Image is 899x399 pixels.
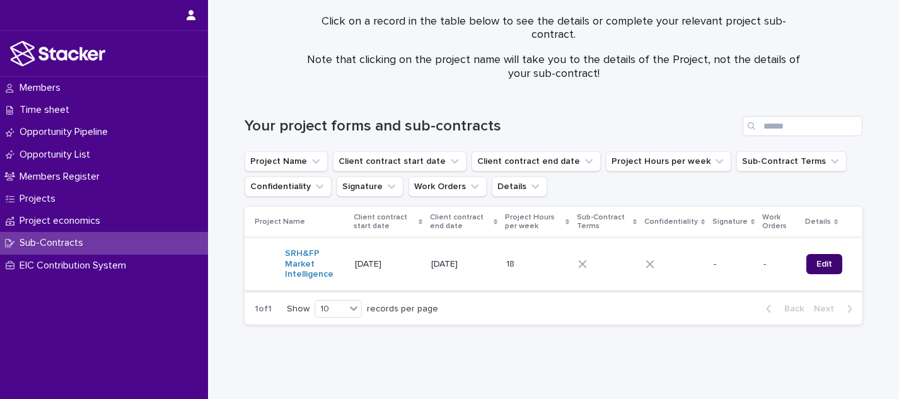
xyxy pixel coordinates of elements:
p: Note that clicking on the project name will take you to the details of the Project, not the detai... [301,54,806,81]
p: [DATE] [355,259,422,270]
p: EIC Contribution System [14,260,136,272]
p: [DATE] [431,259,496,270]
p: Members Register [14,171,110,183]
p: Work Orders [762,211,797,234]
button: Sub-Contract Terms [736,151,847,171]
p: Client contract start date [354,211,415,234]
p: Project economics [14,215,110,227]
button: Project Name [245,151,328,171]
p: Projects [14,193,66,205]
p: 1 of 1 [245,294,282,325]
button: Client contract end date [472,151,601,171]
span: Edit [816,260,832,269]
button: Confidentiality [245,176,332,197]
p: Project Hours per week [505,211,562,234]
p: Client contract end date [430,211,490,234]
p: Sub-Contracts [14,237,93,249]
p: Sub-Contract Terms [577,211,630,234]
p: Opportunity List [14,149,100,161]
button: Signature [337,176,403,197]
p: Details [805,215,831,229]
button: Work Orders [409,176,487,197]
span: Back [777,304,804,313]
p: Time sheet [14,104,79,116]
p: Members [14,82,71,94]
p: - [763,259,796,270]
button: Back [756,303,809,315]
p: Signature [712,215,748,229]
tr: SRH&FP Market Intelligence [DATE][DATE]1818 --Edit [245,238,862,290]
p: Confidentiality [644,215,698,229]
p: Show [287,304,310,315]
div: 10 [315,303,345,316]
a: Edit [806,254,842,274]
button: Next [809,303,862,315]
a: SRH&FP Market Intelligence [285,248,345,280]
h1: Your project forms and sub-contracts [245,117,738,136]
p: - [714,259,753,270]
p: Opportunity Pipeline [14,126,118,138]
p: Click on a record in the table below to see the details or complete your relevant project sub-con... [301,15,806,42]
button: Details [492,176,547,197]
img: stacker-logo-white.png [10,41,105,66]
p: records per page [367,304,438,315]
p: 18 [506,257,517,270]
button: Client contract start date [333,151,467,171]
p: Project Name [255,215,305,229]
button: Project Hours per week [606,151,731,171]
span: Next [814,304,842,313]
input: Search [743,116,862,136]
